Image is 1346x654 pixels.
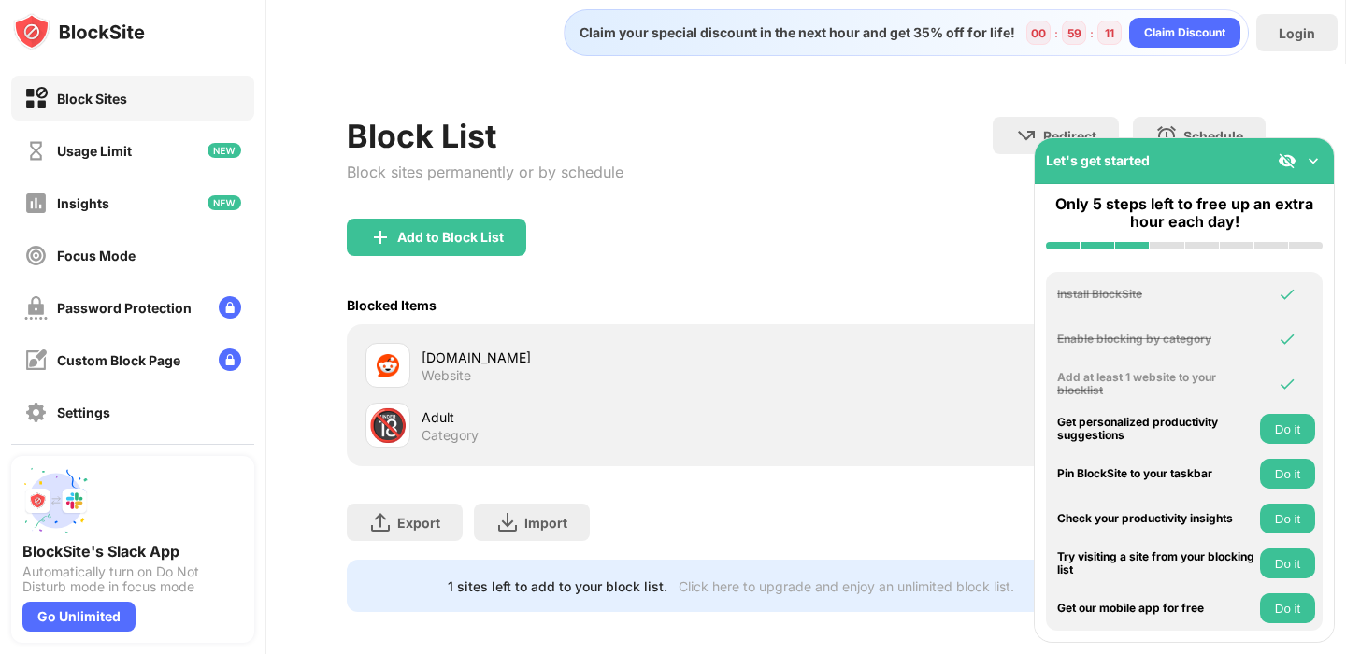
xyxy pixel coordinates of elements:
[1278,375,1296,393] img: omni-check.svg
[57,300,192,316] div: Password Protection
[1031,26,1046,40] div: 00
[568,24,1015,41] div: Claim your special discount in the next hour and get 35% off for life!
[24,87,48,110] img: block-on.svg
[208,143,241,158] img: new-icon.svg
[22,602,136,632] div: Go Unlimited
[1057,416,1255,443] div: Get personalized productivity suggestions
[24,192,48,215] img: insights-off.svg
[422,407,806,427] div: Adult
[347,117,623,155] div: Block List
[1105,26,1114,40] div: 11
[397,515,440,531] div: Export
[24,296,48,320] img: password-protection-off.svg
[1057,550,1255,577] div: Try visiting a site from your blocking list
[22,467,90,534] img: push-slack.svg
[57,91,127,107] div: Block Sites
[22,564,243,594] div: Automatically turn on Do Not Disturb mode in focus mode
[347,297,437,313] div: Blocked Items
[1260,414,1315,444] button: Do it
[1144,23,1225,42] div: Claim Discount
[422,427,479,444] div: Category
[1043,128,1096,144] div: Redirect
[57,143,132,159] div: Usage Limit
[24,139,48,163] img: time-usage-off.svg
[347,163,623,181] div: Block sites permanently or by schedule
[13,13,145,50] img: logo-blocksite.svg
[219,296,241,319] img: lock-menu.svg
[24,401,48,424] img: settings-off.svg
[57,352,180,368] div: Custom Block Page
[1051,22,1062,44] div: :
[1279,25,1315,41] div: Login
[1057,333,1255,346] div: Enable blocking by category
[1278,330,1296,348] img: omni-check.svg
[1057,512,1255,525] div: Check your productivity insights
[1260,459,1315,489] button: Do it
[679,578,1014,594] div: Click here to upgrade and enjoy an unlimited block list.
[1183,128,1243,144] div: Schedule
[397,230,504,245] div: Add to Block List
[368,406,408,445] div: 🔞
[1057,371,1255,398] div: Add at least 1 website to your blocklist
[1278,151,1296,170] img: eye-not-visible.svg
[57,405,110,420] div: Settings
[1260,548,1315,578] button: Do it
[219,348,241,371] img: lock-menu.svg
[1260,504,1315,533] button: Do it
[24,348,48,372] img: customize-block-page-off.svg
[1304,151,1323,170] img: omni-setup-toggle.svg
[422,348,806,367] div: [DOMAIN_NAME]
[524,515,567,531] div: Import
[1067,26,1081,40] div: 59
[1057,467,1255,480] div: Pin BlockSite to your taskbar
[1086,22,1097,44] div: :
[1260,593,1315,623] button: Do it
[57,195,109,211] div: Insights
[1057,288,1255,301] div: Install BlockSite
[1046,152,1150,168] div: Let's get started
[22,542,243,561] div: BlockSite's Slack App
[208,195,241,210] img: new-icon.svg
[57,248,136,263] div: Focus Mode
[377,354,399,377] img: favicons
[1278,285,1296,304] img: omni-check.svg
[1057,602,1255,615] div: Get our mobile app for free
[448,578,667,594] div: 1 sites left to add to your block list.
[1046,195,1323,231] div: Only 5 steps left to free up an extra hour each day!
[422,367,471,384] div: Website
[24,244,48,267] img: focus-off.svg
